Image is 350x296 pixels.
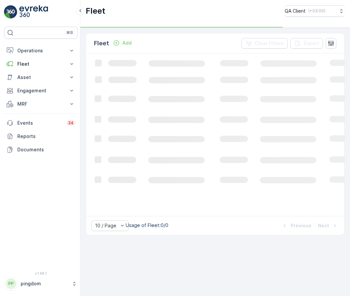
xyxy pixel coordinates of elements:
button: Asset [4,71,78,84]
p: Next [318,222,329,229]
p: Usage of Fleet : 0/0 [126,222,168,229]
button: Operations [4,44,78,57]
img: logo_light-DOdMpM7g.png [19,5,48,19]
button: Add [110,39,134,47]
a: Documents [4,143,78,156]
div: PP [6,278,16,289]
button: Clear Filters [241,38,288,49]
p: Export [304,40,319,47]
button: Next [317,222,339,230]
img: logo [4,5,17,19]
p: Events [17,120,63,126]
a: Events34 [4,116,78,130]
p: 34 [68,120,74,126]
p: Add [122,40,132,46]
p: ⌘B [66,30,73,35]
p: pingdom [21,280,68,287]
p: Fleet [86,6,105,16]
p: QA Client [285,8,306,14]
button: PPpingdom [4,277,78,291]
button: QA Client(+03:00) [285,5,345,17]
p: Previous [291,222,311,229]
p: Operations [17,47,64,54]
a: Reports [4,130,78,143]
button: Previous [281,222,312,230]
button: Engagement [4,84,78,97]
p: Reports [17,133,75,140]
button: MRF [4,97,78,111]
p: Documents [17,146,75,153]
p: MRF [17,101,64,107]
p: ( +03:00 ) [308,8,325,14]
p: Asset [17,74,64,81]
p: Clear Filters [255,40,284,47]
p: Fleet [94,39,109,48]
p: Fleet [17,61,64,67]
button: Export [290,38,323,49]
button: Fleet [4,57,78,71]
p: Engagement [17,87,64,94]
span: v 1.48.1 [4,271,78,275]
